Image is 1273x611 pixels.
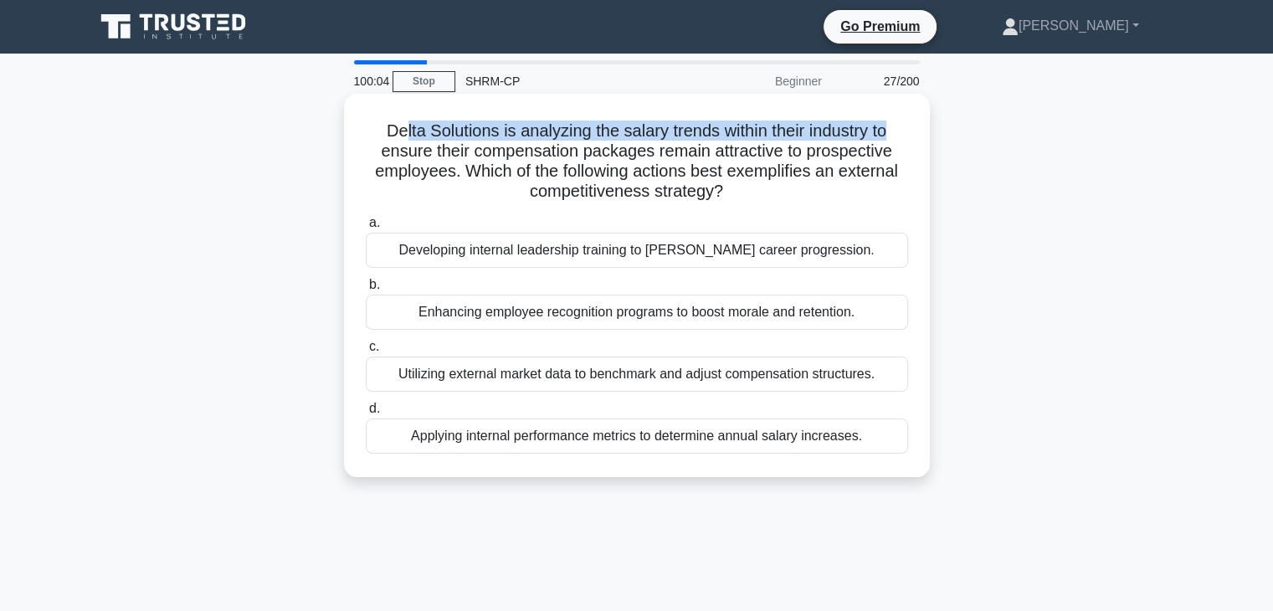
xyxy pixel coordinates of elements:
a: [PERSON_NAME] [962,9,1179,43]
span: b. [369,277,380,291]
span: a. [369,215,380,229]
span: d. [369,401,380,415]
div: Applying internal performance metrics to determine annual salary increases. [366,418,908,454]
div: Beginner [685,64,832,98]
div: 27/200 [832,64,930,98]
a: Stop [393,71,455,92]
div: Utilizing external market data to benchmark and adjust compensation structures. [366,357,908,392]
div: Developing internal leadership training to [PERSON_NAME] career progression. [366,233,908,268]
div: 100:04 [344,64,393,98]
span: c. [369,339,379,353]
div: Enhancing employee recognition programs to boost morale and retention. [366,295,908,330]
a: Go Premium [830,16,930,37]
div: SHRM-CP [455,64,685,98]
h5: Delta Solutions is analyzing the salary trends within their industry to ensure their compensation... [364,121,910,203]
